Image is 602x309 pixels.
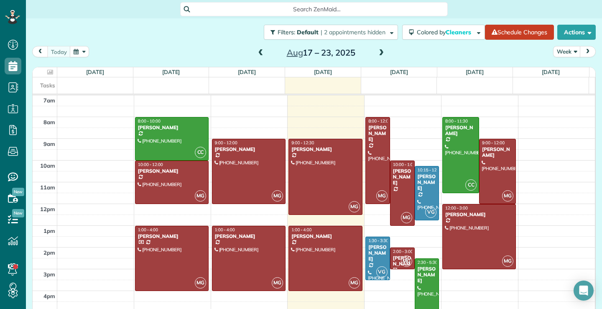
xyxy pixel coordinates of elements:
div: [PERSON_NAME] [138,125,206,130]
span: 2:00 - 3:00 [393,249,413,254]
span: Tasks [40,82,55,89]
div: [PERSON_NAME] [138,233,206,239]
span: MG [376,190,388,202]
span: New [12,188,24,196]
span: CC [195,147,206,158]
span: Cleaners [446,28,472,36]
span: 10:00 - 1:00 [393,162,416,167]
span: 8:00 - 11:30 [445,118,468,124]
span: VG [376,266,388,278]
span: 9:00 - 12:00 [482,140,505,146]
a: Filters: Default | 2 appointments hidden [260,25,398,40]
button: Actions [557,25,596,40]
span: 12pm [40,206,55,212]
a: [DATE] [314,69,332,75]
div: [PERSON_NAME] [417,266,437,284]
button: Filters: Default | 2 appointments hidden [264,25,398,40]
span: 2pm [43,249,55,256]
span: Filters: [278,28,295,36]
a: [DATE] [86,69,104,75]
span: 4pm [43,293,55,299]
span: 1pm [43,227,55,234]
a: [DATE] [466,69,484,75]
div: [PERSON_NAME] [291,233,360,239]
span: 10am [40,162,55,169]
span: MG [401,255,412,267]
a: [DATE] [238,69,256,75]
span: 10:00 - 12:00 [138,162,163,167]
span: 7am [43,97,55,104]
span: 9:00 - 12:00 [215,140,237,146]
div: [PERSON_NAME] [368,125,388,143]
span: 3pm [43,271,55,278]
span: 1:00 - 4:00 [291,227,311,232]
span: 8am [43,119,55,125]
span: MG [195,277,206,289]
div: [PERSON_NAME] [445,125,477,137]
span: Colored by [417,28,474,36]
div: [PERSON_NAME] [393,255,412,273]
a: Schedule Changes [485,25,554,40]
span: 1:00 - 4:00 [215,227,235,232]
button: next [580,46,596,57]
button: prev [32,46,48,57]
div: [PERSON_NAME] [482,146,513,158]
span: MG [349,201,360,212]
button: Colored byCleaners [402,25,485,40]
span: MG [272,277,283,289]
span: CC [465,179,477,191]
span: 9:00 - 12:30 [291,140,314,146]
div: [PERSON_NAME] [291,146,360,152]
div: [PERSON_NAME] [393,168,412,186]
div: [PERSON_NAME] [445,212,513,217]
span: MG [349,277,360,289]
span: New [12,209,24,217]
span: MG [195,190,206,202]
div: [PERSON_NAME] [417,174,437,192]
span: MG [401,212,412,223]
span: MG [502,255,513,267]
button: today [47,46,71,57]
span: 8:00 - 12:00 [368,118,391,124]
div: [PERSON_NAME] [138,168,206,174]
h2: 17 – 23, 2025 [269,48,373,57]
div: [PERSON_NAME] [368,244,388,262]
span: 1:00 - 4:00 [138,227,158,232]
span: MG [272,190,283,202]
span: VG [425,207,436,218]
span: | 2 appointments hidden [321,28,385,36]
span: Default [297,28,319,36]
div: [PERSON_NAME] [214,233,283,239]
span: 1:30 - 3:30 [368,238,388,243]
a: [DATE] [162,69,180,75]
span: 11am [40,184,55,191]
a: [DATE] [390,69,408,75]
span: 8:00 - 10:00 [138,118,161,124]
span: Aug [287,47,303,58]
span: 2:30 - 5:30 [418,260,438,265]
span: 10:15 - 12:45 [418,167,443,173]
button: Week [553,46,581,57]
div: Open Intercom Messenger [574,281,594,301]
span: 9am [43,140,55,147]
div: [PERSON_NAME] [214,146,283,152]
span: MG [502,190,513,202]
span: 12:00 - 3:00 [445,205,468,211]
a: [DATE] [542,69,560,75]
